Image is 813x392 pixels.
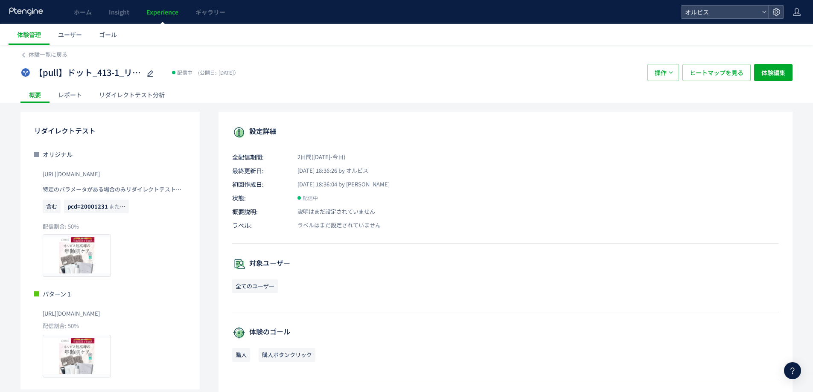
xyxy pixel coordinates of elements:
span: オルビス [682,6,758,18]
span: 初回作成日: [232,180,288,189]
span: Insight [109,8,129,16]
p: 対象ユーザー [232,257,779,271]
span: https://pr.orbis.co.jp/cosmetics/udot/413-9/ [43,307,100,320]
p: 体験のゴール [232,326,779,340]
span: Experience [146,8,178,16]
span: pcd=20001210 [126,202,167,210]
p: 設定詳細 [232,125,779,139]
span: ギャラリー [195,8,225,16]
p: 配信割合: 50% [34,322,186,330]
span: ラベル: [232,221,288,229]
span: 説明はまだ設定されていません [288,208,375,216]
span: 配信中 [177,68,192,77]
span: パターン 1 [43,290,71,298]
span: 含む [43,200,61,213]
span: ゴール [99,30,117,39]
span: 概要説明: [232,207,288,216]
span: 体験管理 [17,30,41,39]
span: (公開日: [198,69,216,76]
span: 体験一覧に戻る [29,50,67,58]
span: [DATE] 18:36:04 by [PERSON_NAME] [288,180,390,189]
span: [DATE]） [196,69,239,76]
span: 全配信期間: [232,153,288,161]
button: 操作 [647,64,679,81]
span: 2日間([DATE]-今日) [288,153,345,161]
span: オリジナル [43,150,73,159]
span: ユーザー [58,30,82,39]
span: または [109,202,125,210]
span: 購入ボタンクリック [259,348,315,362]
span: https://pr.orbis.co.jp/cosmetics/udot/413-1/ [43,167,100,181]
span: 体験編集 [761,64,785,81]
img: 78bf97f79df73d157701016bb907b9e11757410582085.jpeg [43,235,111,276]
span: 操作 [655,64,667,81]
span: pcd=20001231またはpcd=20001210またはpcd=20001232 [64,200,129,213]
p: リダイレクトテスト [34,124,186,137]
div: リダイレクトテスト分析 [90,86,173,103]
p: 配信割合: 50% [43,223,186,231]
span: ヒートマップを見る [690,64,743,81]
div: レポート [50,86,90,103]
button: 体験編集 [754,64,793,81]
span: 最終更新日: [232,166,288,175]
p: 特定のパラメータがある場合のみリダイレクトテストを実行 [43,183,186,196]
span: 【pull】ドット_413-1_リンクル口コミ追加 [34,67,141,79]
span: 全てのユーザー [232,279,278,293]
span: 購入 [232,348,250,362]
span: 状態: [232,194,288,202]
span: ホーム [74,8,92,16]
span: [DATE] 18:36:26 by オルビス [288,167,368,175]
div: 概要 [20,86,50,103]
img: 25deb656e288668a6f4f9d285640aa131757410582078.jpeg [43,335,111,377]
button: ヒートマップを見る [682,64,751,81]
span: ラベルはまだ設定されていません [288,221,381,229]
span: 配信中 [303,194,318,202]
span: pcd=20001231 [67,202,108,210]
